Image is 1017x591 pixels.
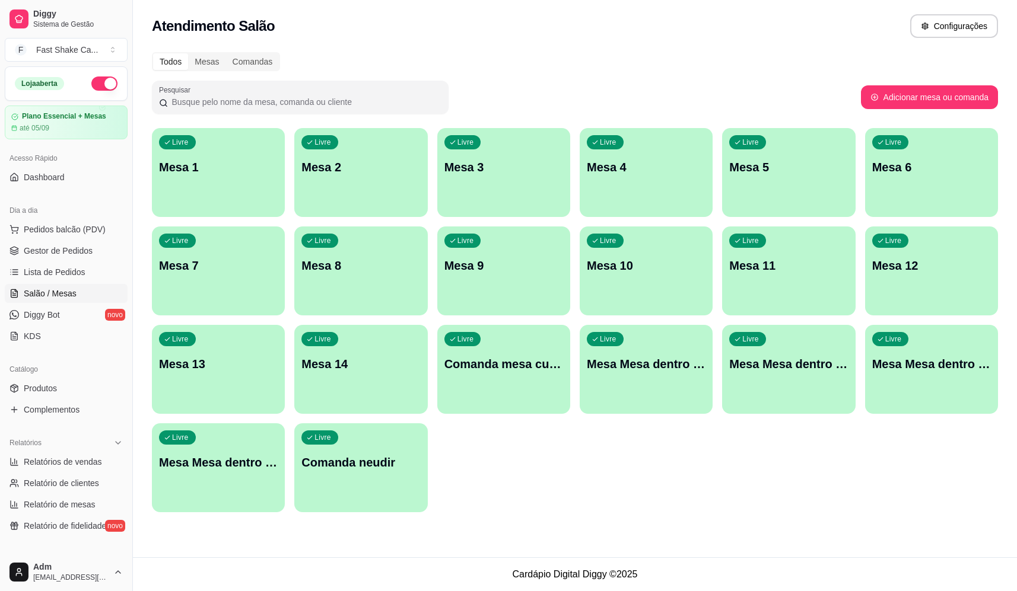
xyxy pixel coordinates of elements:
button: LivreMesa 9 [437,226,570,315]
p: Livre [600,334,616,344]
span: F [15,44,27,56]
button: LivreComanda neudir [294,423,427,512]
span: Lista de Pedidos [24,266,85,278]
p: Mesa Mesa dentro azul [587,356,705,372]
p: Mesa 5 [729,159,848,175]
span: Diggy [33,9,123,20]
p: Mesa 11 [729,257,848,274]
span: [EMAIL_ADDRESS][DOMAIN_NAME] [33,573,109,582]
p: Mesa 9 [444,257,563,274]
button: Configurações [910,14,998,38]
a: Lista de Pedidos [5,263,128,282]
span: Sistema de Gestão [33,20,123,29]
p: Livre [457,138,474,147]
div: Loja aberta [15,77,64,90]
span: Dashboard [24,171,65,183]
p: Livre [314,433,331,442]
span: Salão / Mesas [24,287,77,299]
span: Gestor de Pedidos [24,245,93,257]
a: Salão / Mesas [5,284,128,303]
a: Relatório de clientes [5,474,128,493]
button: LivreMesa 2 [294,128,427,217]
span: Relatórios de vendas [24,456,102,468]
p: Mesa 1 [159,159,278,175]
button: LivreMesa 6 [865,128,998,217]
p: Mesa 12 [872,257,991,274]
p: Livre [314,334,331,344]
p: Mesa 13 [159,356,278,372]
p: Livre [885,334,902,344]
button: LivreMesa Mesa dentro vermelha [152,423,285,512]
div: Mesas [188,53,225,70]
button: LivreMesa 3 [437,128,570,217]
a: Gestor de Pedidos [5,241,128,260]
button: LivreMesa 4 [580,128,713,217]
h2: Atendimento Salão [152,17,275,36]
p: Livre [885,236,902,245]
a: Diggy Botnovo [5,305,128,324]
button: LivreMesa 13 [152,325,285,414]
div: Gerenciar [5,550,128,568]
p: Livre [314,236,331,245]
p: Mesa 6 [872,159,991,175]
a: Relatório de fidelidadenovo [5,516,128,535]
p: Mesa Mesa dentro laranja [729,356,848,372]
div: Catálogo [5,360,128,379]
p: Livre [314,138,331,147]
div: Acesso Rápido [5,149,128,168]
footer: Cardápio Digital Diggy © 2025 [133,557,1017,591]
a: DiggySistema de Gestão [5,5,128,33]
p: Livre [742,138,759,147]
a: Relatórios de vendas [5,452,128,471]
button: LivreMesa 10 [580,226,713,315]
p: Livre [172,138,189,147]
button: Alterar Status [91,76,117,91]
a: Relatório de mesas [5,495,128,514]
button: LivreComanda mesa cupim [437,325,570,414]
div: Todos [153,53,188,70]
a: Dashboard [5,168,128,187]
p: Mesa 3 [444,159,563,175]
article: até 05/09 [20,123,49,133]
span: Relatório de clientes [24,477,99,489]
button: LivreMesa 7 [152,226,285,315]
button: Adicionar mesa ou comanda [861,85,998,109]
div: Comandas [226,53,279,70]
a: Produtos [5,379,128,398]
span: Adm [33,562,109,573]
button: LivreMesa 1 [152,128,285,217]
p: Livre [172,236,189,245]
p: Livre [742,334,759,344]
span: Diggy Bot [24,309,60,321]
p: Livre [457,334,474,344]
article: Plano Essencial + Mesas [22,112,106,121]
p: Livre [742,236,759,245]
span: Pedidos balcão (PDV) [24,223,106,235]
span: KDS [24,330,41,342]
button: LivreMesa 11 [722,226,855,315]
p: Livre [172,334,189,344]
p: Mesa Mesa dentro verde [872,356,991,372]
p: Mesa Mesa dentro vermelha [159,454,278,471]
span: Relatórios [9,438,42,448]
span: Produtos [24,382,57,394]
p: Livre [600,236,616,245]
input: Pesquisar [168,96,441,108]
button: LivreMesa Mesa dentro verde [865,325,998,414]
a: Plano Essencial + Mesasaté 05/09 [5,106,128,139]
p: Comanda neudir [301,454,420,471]
span: Complementos [24,404,80,416]
p: Mesa 10 [587,257,705,274]
button: Adm[EMAIL_ADDRESS][DOMAIN_NAME] [5,558,128,586]
div: Fast Shake Ca ... [36,44,98,56]
div: Dia a dia [5,201,128,220]
p: Mesa 8 [301,257,420,274]
button: LivreMesa 12 [865,226,998,315]
p: Comanda mesa cupim [444,356,563,372]
button: LivreMesa 8 [294,226,427,315]
p: Mesa 14 [301,356,420,372]
button: LivreMesa Mesa dentro azul [580,325,713,414]
button: LivreMesa 5 [722,128,855,217]
p: Livre [885,138,902,147]
p: Livre [600,138,616,147]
